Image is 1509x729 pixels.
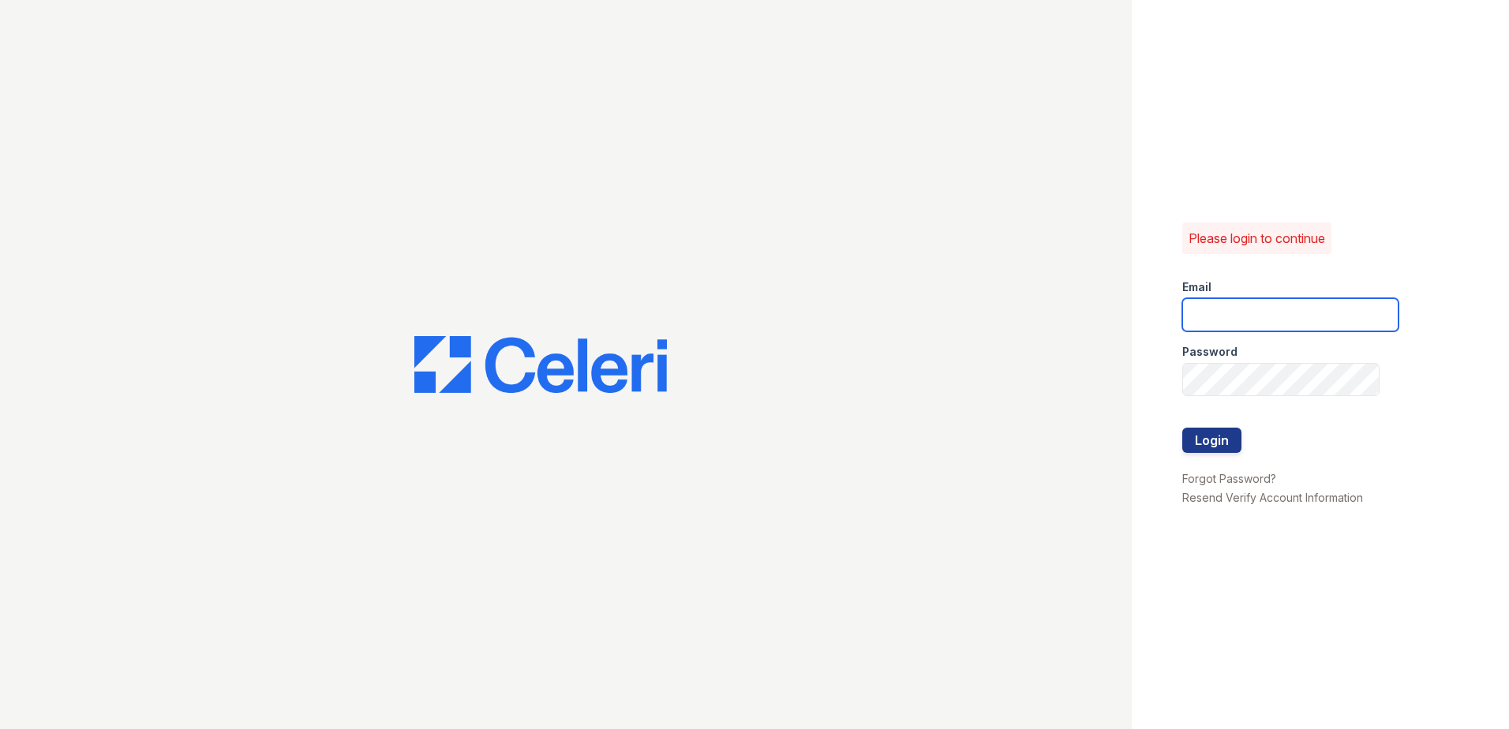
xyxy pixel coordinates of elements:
button: Login [1182,428,1241,453]
p: Please login to continue [1189,229,1325,248]
a: Forgot Password? [1182,472,1276,485]
img: CE_Logo_Blue-a8612792a0a2168367f1c8372b55b34899dd931a85d93a1a3d3e32e68fde9ad4.png [414,336,667,393]
label: Password [1182,344,1238,360]
a: Resend Verify Account Information [1182,491,1363,504]
label: Email [1182,279,1211,295]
